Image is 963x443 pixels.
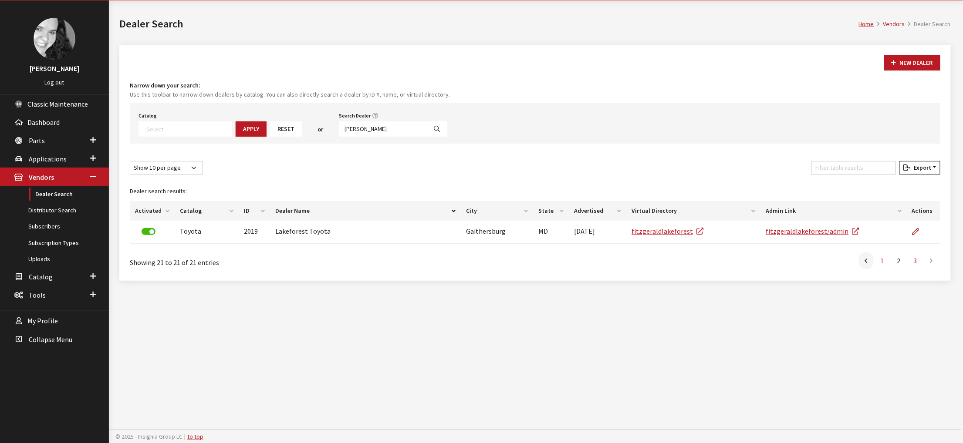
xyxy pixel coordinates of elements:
[905,20,951,29] li: Dealer Search
[907,201,940,221] th: Actions
[270,201,461,221] th: Dealer Name: activate to sort column descending
[29,335,72,344] span: Collapse Menu
[29,154,67,163] span: Applications
[34,18,75,60] img: Khrystal Dorton
[270,121,302,137] button: Reset
[461,221,533,244] td: Gaithersburg
[874,20,905,29] li: Vendors
[142,228,155,235] label: Deactivate Dealer
[130,181,940,201] caption: Dealer search results:
[130,251,461,268] div: Showing 21 to 21 of 21 entries
[426,121,447,137] button: Search
[339,112,371,120] label: Search Dealer
[29,272,53,281] span: Catalog
[187,433,203,440] a: to top
[318,125,323,134] span: or
[184,433,186,440] span: |
[27,100,88,108] span: Classic Maintenance
[239,221,270,244] td: 2019
[899,161,940,175] button: Export
[29,291,46,299] span: Tools
[27,118,60,127] span: Dashboard
[115,433,182,440] span: © 2025 - Insignia Group LC
[875,252,890,269] a: 1
[29,173,54,182] span: Vendors
[908,252,923,269] a: 3
[533,221,569,244] td: MD
[461,201,533,221] th: City: activate to sort column ascending
[569,201,626,221] th: Advertised: activate to sort column ascending
[761,201,907,221] th: Admin Link: activate to sort column ascending
[891,252,907,269] a: 2
[139,112,157,120] label: Catalog
[910,164,931,171] span: Export
[130,201,175,221] th: Activated: activate to sort column ascending
[119,16,859,32] h1: Dealer Search
[139,121,232,137] span: Select
[533,201,569,221] th: State: activate to sort column ascending
[569,221,626,244] td: [DATE]
[239,201,270,221] th: ID: activate to sort column ascending
[912,221,927,242] a: Edit Dealer
[632,227,703,235] a: fitzgeraldlakeforest
[130,81,940,90] h4: Narrow down your search:
[766,227,859,235] a: fitzgeraldlakeforest/admin
[626,201,760,221] th: Virtual Directory: activate to sort column ascending
[130,90,940,99] small: Use this toolbar to narrow down dealers by catalog. You can also directly search a dealer by ID #...
[45,78,64,86] a: Log out
[270,221,461,244] td: Lakeforest Toyota
[146,125,232,133] textarea: Search
[339,121,427,137] input: Search
[236,121,267,137] button: Apply
[29,136,45,145] span: Parts
[859,20,874,28] a: Home
[884,55,940,70] button: New Dealer
[175,201,239,221] th: Catalog: activate to sort column ascending
[811,161,896,175] input: Filter table results
[27,317,58,326] span: My Profile
[175,221,239,244] td: Toyota
[9,63,100,74] h3: [PERSON_NAME]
